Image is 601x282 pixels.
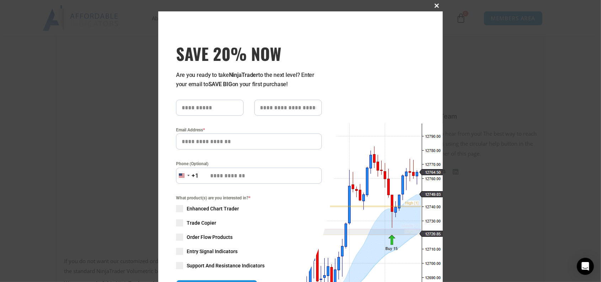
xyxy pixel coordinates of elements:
label: Phone (Optional) [176,160,322,167]
span: Order Flow Products [187,234,233,241]
label: Email Address [176,126,322,134]
p: Are you ready to take to the next level? Enter your email to on your first purchase! [176,70,322,89]
span: Enhanced Chart Trader [187,205,239,212]
label: Entry Signal Indicators [176,248,322,255]
span: Trade Copier [187,219,216,226]
label: Enhanced Chart Trader [176,205,322,212]
div: Open Intercom Messenger [577,258,594,275]
span: Support And Resistance Indicators [187,262,265,269]
label: Trade Copier [176,219,322,226]
strong: NinjaTrader [229,72,258,78]
label: Support And Resistance Indicators [176,262,322,269]
span: SAVE 20% NOW [176,43,322,63]
button: Selected country [176,168,199,184]
div: +1 [192,171,199,181]
strong: SAVE BIG [208,81,232,88]
label: Order Flow Products [176,234,322,241]
span: Entry Signal Indicators [187,248,238,255]
span: What product(s) are you interested in? [176,194,322,202]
